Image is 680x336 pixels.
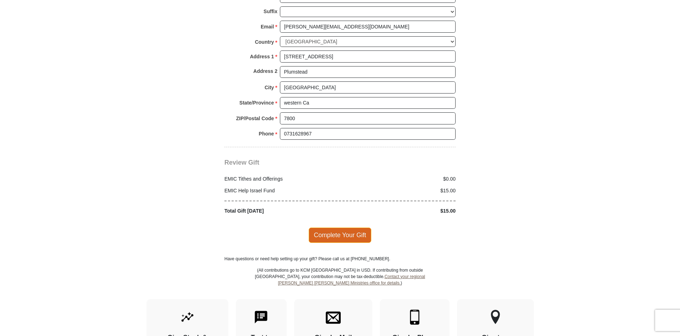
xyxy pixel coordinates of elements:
[255,37,274,47] strong: Country
[253,66,277,76] strong: Address 2
[340,207,459,215] div: $15.00
[224,159,259,166] span: Review Gift
[221,175,340,183] div: EMIC Tithes and Offerings
[250,52,274,62] strong: Address 1
[239,98,274,108] strong: State/Province
[264,6,277,16] strong: Suffix
[236,113,274,123] strong: ZIP/Postal Code
[340,175,459,183] div: $0.00
[340,187,459,194] div: $15.00
[309,228,372,242] span: Complete Your Gift
[254,310,269,325] img: text-to-give.svg
[261,22,274,32] strong: Email
[221,187,340,194] div: EMIC Help Israel Fund
[326,310,341,325] img: envelope.svg
[180,310,195,325] img: give-by-stock.svg
[265,82,274,92] strong: City
[221,207,340,215] div: Total Gift [DATE]
[224,256,456,262] p: Have questions or need help setting up your gift? Please call us at [PHONE_NUMBER].
[255,267,425,299] p: (All contributions go to KCM [GEOGRAPHIC_DATA] in USD. If contributing from outside [GEOGRAPHIC_D...
[407,310,422,325] img: mobile.svg
[490,310,500,325] img: other-region
[278,274,425,286] a: Contact your regional [PERSON_NAME] [PERSON_NAME] Ministries office for details.
[259,129,274,139] strong: Phone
